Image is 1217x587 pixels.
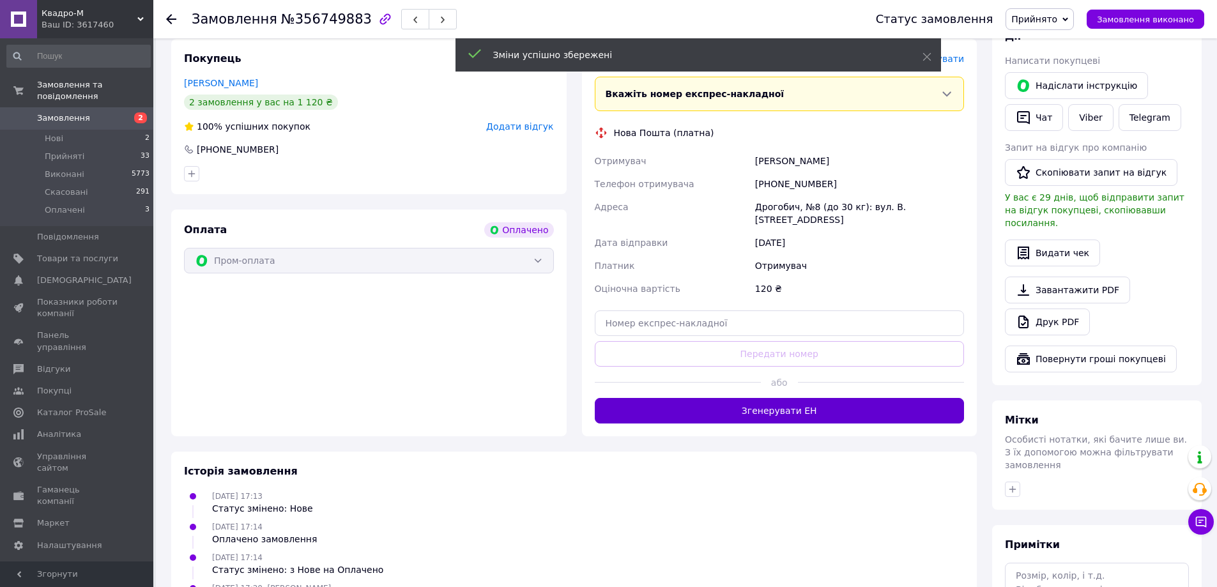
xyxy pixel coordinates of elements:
[595,261,635,271] span: Платник
[37,407,106,418] span: Каталог ProSale
[145,204,149,216] span: 3
[184,120,310,133] div: успішних покупок
[611,126,717,139] div: Нова Пошта (платна)
[1005,346,1177,372] button: Повернути гроші покупцеві
[212,502,313,515] div: Статус змінено: Нове
[45,204,85,216] span: Оплачені
[1005,414,1039,426] span: Мітки
[184,465,298,477] span: Історія замовлення
[37,296,118,319] span: Показники роботи компанії
[595,202,629,212] span: Адреса
[753,254,967,277] div: Отримувач
[192,11,277,27] span: Замовлення
[45,169,84,180] span: Виконані
[212,563,383,576] div: Статус змінено: з Нове на Оплачено
[486,121,553,132] span: Додати відгук
[212,492,263,501] span: [DATE] 17:13
[595,284,680,294] span: Оціночна вартість
[1087,10,1204,29] button: Замовлення виконано
[37,429,81,440] span: Аналітика
[1188,509,1214,535] button: Чат з покупцем
[876,13,993,26] div: Статус замовлення
[145,133,149,144] span: 2
[37,330,118,353] span: Панель управління
[37,385,72,397] span: Покупці
[1005,434,1187,470] span: Особисті нотатки, які бачите лише ви. З їх допомогою можна фільтрувати замовлення
[37,517,70,529] span: Маркет
[42,19,153,31] div: Ваш ID: 3617460
[184,95,338,110] div: 2 замовлення у вас на 1 120 ₴
[1005,56,1100,66] span: Написати покупцеві
[753,149,967,172] div: [PERSON_NAME]
[42,8,137,19] span: Квадро-М
[166,13,176,26] div: Повернутися назад
[37,275,132,286] span: [DEMOGRAPHIC_DATA]
[136,187,149,198] span: 291
[184,224,227,236] span: Оплата
[1005,240,1100,266] button: Видати чек
[134,112,147,123] span: 2
[212,522,263,531] span: [DATE] 17:14
[212,553,263,562] span: [DATE] 17:14
[184,52,241,65] span: Покупець
[595,156,647,166] span: Отримувач
[1068,104,1113,131] a: Viber
[753,277,967,300] div: 120 ₴
[132,169,149,180] span: 5773
[45,187,88,198] span: Скасовані
[753,172,967,195] div: [PHONE_NUMBER]
[595,398,965,423] button: Згенерувати ЕН
[1005,538,1060,551] span: Примітки
[197,121,222,132] span: 100%
[37,253,118,264] span: Товари та послуги
[493,49,891,61] div: Зміни успішно збережені
[595,179,694,189] span: Телефон отримувача
[37,363,70,375] span: Відгуки
[141,151,149,162] span: 33
[484,222,553,238] div: Оплачено
[45,133,63,144] span: Нові
[1011,14,1057,24] span: Прийнято
[281,11,372,27] span: №356749883
[37,451,118,474] span: Управління сайтом
[753,231,967,254] div: [DATE]
[37,484,118,507] span: Гаманець компанії
[1005,309,1090,335] a: Друк PDF
[6,45,151,68] input: Пошук
[45,151,84,162] span: Прийняті
[1005,159,1177,186] button: Скопіювати запит на відгук
[1005,142,1147,153] span: Запит на відгук про компанію
[595,238,668,248] span: Дата відправки
[37,231,99,243] span: Повідомлення
[1005,72,1148,99] button: Надіслати інструкцію
[753,195,967,231] div: Дрогобич, №8 (до 30 кг): вул. В. [STREET_ADDRESS]
[37,540,102,551] span: Налаштування
[1005,104,1063,131] button: Чат
[606,89,785,99] span: Вкажіть номер експрес-накладної
[37,79,153,102] span: Замовлення та повідомлення
[1119,104,1181,131] a: Telegram
[761,376,798,389] span: або
[595,310,965,336] input: Номер експрес-накладної
[1005,277,1130,303] a: Завантажити PDF
[1097,15,1194,24] span: Замовлення виконано
[1005,192,1184,228] span: У вас є 29 днів, щоб відправити запит на відгук покупцеві, скопіювавши посилання.
[212,533,317,545] div: Оплачено замовлення
[37,112,90,124] span: Замовлення
[195,143,280,156] div: [PHONE_NUMBER]
[184,78,258,88] a: [PERSON_NAME]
